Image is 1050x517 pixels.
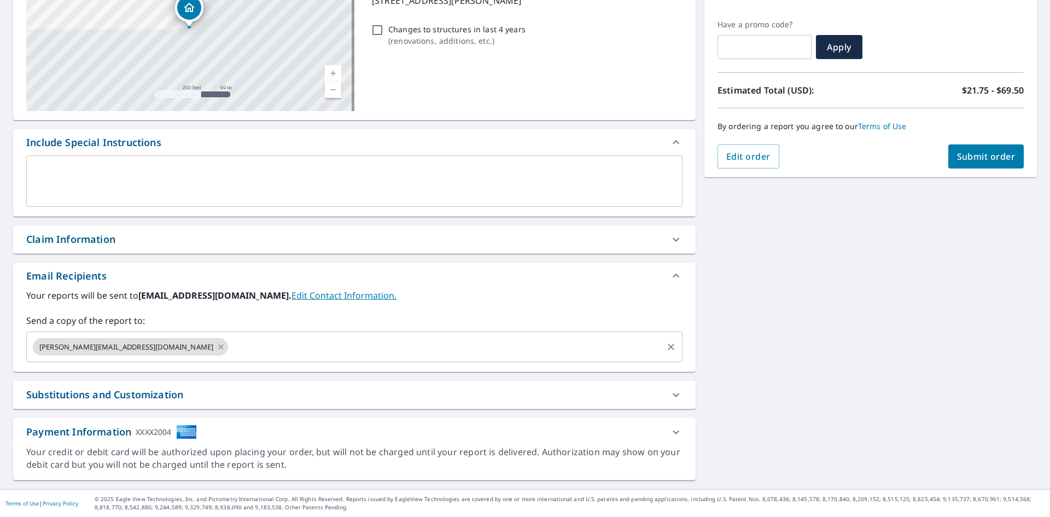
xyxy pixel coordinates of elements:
div: Payment InformationXXXX2004cardImage [13,418,696,446]
button: Clear [663,339,679,355]
span: Edit order [726,150,771,162]
div: XXXX2004 [136,425,171,439]
button: Edit order [717,144,779,169]
div: [PERSON_NAME][EMAIL_ADDRESS][DOMAIN_NAME] [33,338,228,356]
div: Your credit or debit card will be authorized upon placing your order, but will not be charged unt... [26,446,682,471]
div: Claim Information [13,225,696,253]
div: Substitutions and Customization [13,381,696,409]
label: Have a promo code? [717,20,812,30]
label: Your reports will be sent to [26,289,682,302]
a: Terms of Use [5,499,39,507]
a: Current Level 17, Zoom In [325,65,341,82]
a: Current Level 17, Zoom Out [325,82,341,98]
div: Claim Information [26,232,115,247]
p: $21.75 - $69.50 [962,84,1024,97]
div: Include Special Instructions [13,129,696,155]
div: Substitutions and Customization [26,387,183,402]
p: Estimated Total (USD): [717,84,871,97]
a: Privacy Policy [43,499,78,507]
div: Include Special Instructions [26,135,161,150]
b: [EMAIL_ADDRESS][DOMAIN_NAME]. [138,289,291,301]
a: EditContactInfo [291,289,396,301]
span: Apply [825,41,854,53]
a: Terms of Use [858,121,907,131]
div: Email Recipients [13,263,696,289]
p: © 2025 Eagle View Technologies, Inc. and Pictometry International Corp. All Rights Reserved. Repo... [95,495,1045,512]
span: Submit order [957,150,1016,162]
div: Payment Information [26,425,197,439]
span: [PERSON_NAME][EMAIL_ADDRESS][DOMAIN_NAME] [33,342,220,352]
p: Changes to structures in last 4 years [388,24,526,35]
button: Apply [816,35,862,59]
p: | [5,500,78,507]
img: cardImage [176,425,197,439]
p: ( renovations, additions, etc. ) [388,35,526,47]
div: Email Recipients [26,269,107,283]
button: Submit order [948,144,1024,169]
label: Send a copy of the report to: [26,314,682,327]
p: By ordering a report you agree to our [717,121,1024,131]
